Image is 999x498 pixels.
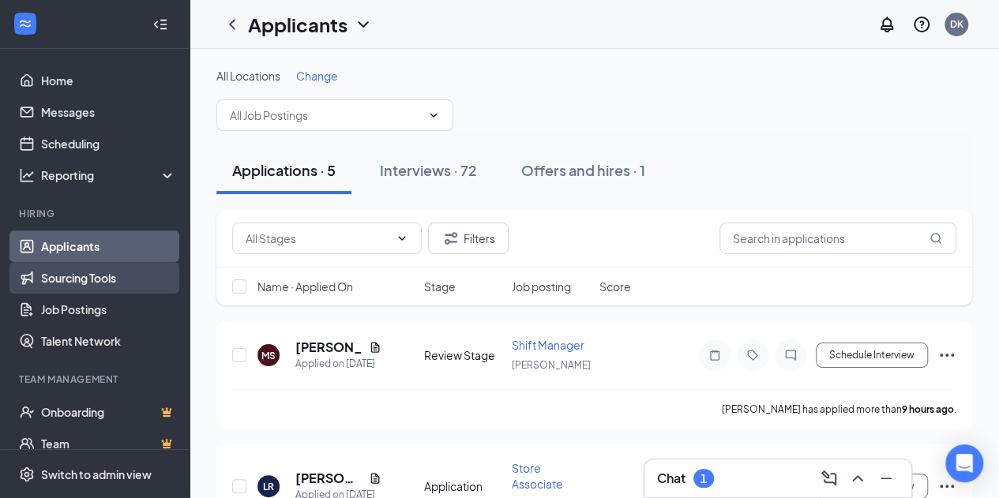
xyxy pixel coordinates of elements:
[816,343,928,368] button: Schedule Interview
[441,229,460,248] svg: Filter
[41,396,176,428] a: OnboardingCrown
[781,349,800,361] svg: ChatInactive
[380,160,477,180] div: Interviews · 72
[41,128,176,159] a: Scheduling
[428,223,509,254] button: Filter Filters
[41,167,177,183] div: Reporting
[369,341,381,354] svg: Document
[950,17,963,31] div: DK
[41,428,176,459] a: TeamCrown
[152,17,168,32] svg: Collapse
[232,160,336,180] div: Applications · 5
[930,232,942,245] svg: MagnifyingGlass
[19,373,173,386] div: Team Management
[512,461,563,491] span: Store Associate
[743,349,762,361] svg: Tag
[700,472,707,485] div: 1
[512,279,571,294] span: Job posting
[230,107,421,124] input: All Job Postings
[945,444,983,482] div: Open Intercom Messenger
[817,466,842,491] button: ComposeMessage
[396,232,408,245] svg: ChevronDown
[873,466,899,491] button: Minimize
[424,279,456,294] span: Stage
[512,359,591,371] span: [PERSON_NAME]
[41,294,176,325] a: Job Postings
[257,279,353,294] span: Name · Applied On
[41,325,176,357] a: Talent Network
[41,262,176,294] a: Sourcing Tools
[705,349,724,361] svg: Note
[295,339,362,356] h5: [PERSON_NAME]
[295,470,362,487] h5: [PERSON_NAME] [PERSON_NAME]
[41,65,176,96] a: Home
[424,347,502,363] div: Review Stage
[845,466,870,491] button: ChevronUp
[19,466,35,482] svg: Settings
[41,96,176,128] a: Messages
[848,469,867,488] svg: ChevronUp
[223,15,242,34] svg: ChevronLeft
[937,477,956,496] svg: Ellipses
[722,403,956,416] p: [PERSON_NAME] has applied more than .
[19,167,35,183] svg: Analysis
[248,11,347,38] h1: Applicants
[354,15,373,34] svg: ChevronDown
[912,15,931,34] svg: QuestionInfo
[877,15,896,34] svg: Notifications
[41,230,176,262] a: Applicants
[820,469,839,488] svg: ComposeMessage
[41,466,152,482] div: Switch to admin view
[261,349,276,362] div: MS
[296,69,338,83] span: Change
[369,472,381,485] svg: Document
[424,478,502,494] div: Application
[295,356,381,372] div: Applied on [DATE]
[427,109,440,122] svg: ChevronDown
[246,230,389,247] input: All Stages
[599,279,631,294] span: Score
[719,223,956,254] input: Search in applications
[657,470,685,487] h3: Chat
[521,160,645,180] div: Offers and hires · 1
[263,480,274,493] div: LR
[19,207,173,220] div: Hiring
[902,403,954,415] b: 9 hours ago
[512,338,584,352] span: Shift Manager
[877,469,896,488] svg: Minimize
[937,346,956,365] svg: Ellipses
[17,16,33,32] svg: WorkstreamLogo
[216,69,280,83] span: All Locations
